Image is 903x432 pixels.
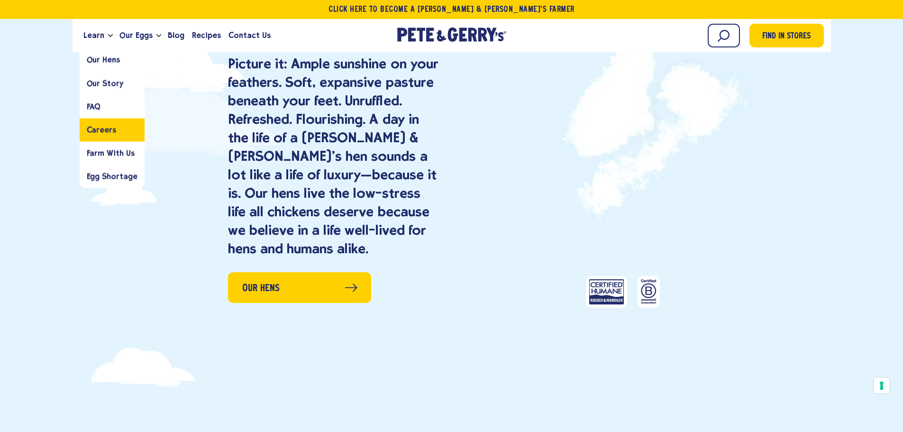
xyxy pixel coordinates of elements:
span: Blog [168,29,184,41]
span: Egg Shortage [87,172,137,181]
span: Our Story [87,79,124,88]
a: Egg Shortage [80,165,145,188]
span: Learn [83,29,104,41]
span: Contact Us [228,29,271,41]
a: Blog [164,23,188,48]
a: Our Eggs [116,23,156,48]
a: Learn [80,23,108,48]
p: Picture it: Ample sunshine on your feathers. Soft, expansive pasture beneath your feet. Unruffled... [228,55,440,258]
span: Our Hens [87,55,120,64]
span: Farm With Us [87,148,135,157]
button: Open the dropdown menu for Learn [108,34,113,37]
a: Our Hens [80,48,145,72]
a: FAQ [80,95,145,118]
a: Contact Us [225,23,274,48]
span: Find in Stores [762,30,811,43]
button: Your consent preferences for tracking technologies [874,377,890,394]
span: Our Eggs [119,29,153,41]
a: Find in Stores [749,24,824,47]
a: Our Hens [228,272,371,303]
span: Careers [87,125,116,134]
a: Recipes [188,23,225,48]
a: Farm With Us [80,141,145,165]
a: Careers [80,118,145,141]
span: Our Hens [242,281,280,296]
a: Our Story [80,72,145,95]
button: Open the dropdown menu for Our Eggs [156,34,161,37]
span: Recipes [192,29,221,41]
span: FAQ [87,102,101,111]
input: Search [708,24,740,47]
